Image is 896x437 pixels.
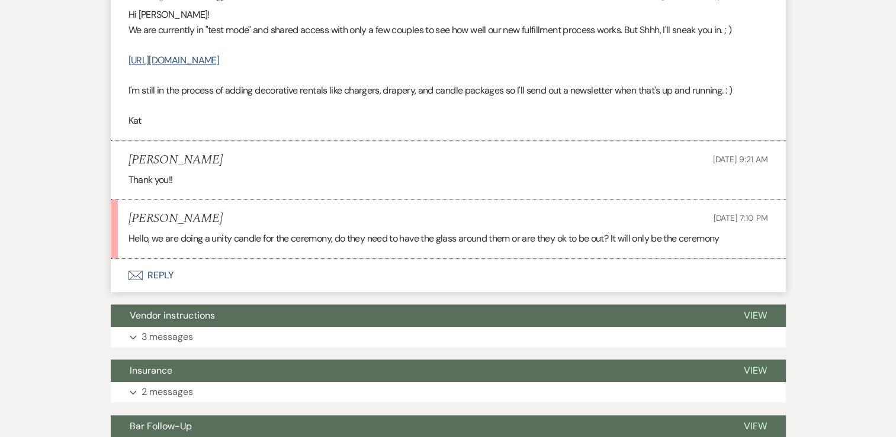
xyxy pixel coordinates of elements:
p: 3 messages [142,329,193,345]
button: Insurance [111,359,725,382]
button: 3 messages [111,327,786,347]
h5: [PERSON_NAME] [129,153,223,168]
span: Bar Follow-Up [130,420,192,432]
button: Reply [111,259,786,292]
p: Thank you!! [129,172,768,188]
p: Hello, we are doing a unity candle for the ceremony, do they need to have the glass around them o... [129,231,768,246]
span: Kat [129,114,142,127]
p: 2 messages [142,384,193,400]
span: View [744,364,767,377]
button: Vendor instructions [111,304,725,327]
span: Vendor instructions [130,309,215,322]
a: [URL][DOMAIN_NAME] [129,54,219,66]
span: View [744,420,767,432]
button: View [725,359,786,382]
span: [DATE] 7:10 PM [713,213,767,223]
span: View [744,309,767,322]
p: Hi [PERSON_NAME]! [129,7,768,23]
span: I'm still in the process of adding decorative rentals like chargers, drapery, and candle packages... [129,84,732,97]
h5: [PERSON_NAME] [129,211,223,226]
span: [DATE] 9:21 AM [712,154,767,165]
button: 2 messages [111,382,786,402]
button: View [725,304,786,327]
span: Insurance [130,364,172,377]
p: We are currently in "test mode" and shared access with only a few couples to see how well our new... [129,23,768,38]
